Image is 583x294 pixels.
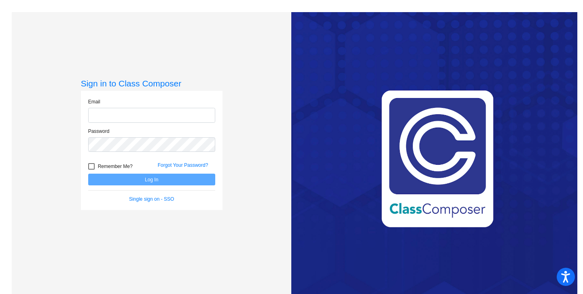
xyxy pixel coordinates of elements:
[98,162,133,171] span: Remember Me?
[88,128,110,135] label: Password
[88,98,100,105] label: Email
[129,196,174,202] a: Single sign on - SSO
[158,162,208,168] a: Forgot Your Password?
[88,174,215,185] button: Log In
[81,78,223,88] h3: Sign in to Class Composer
